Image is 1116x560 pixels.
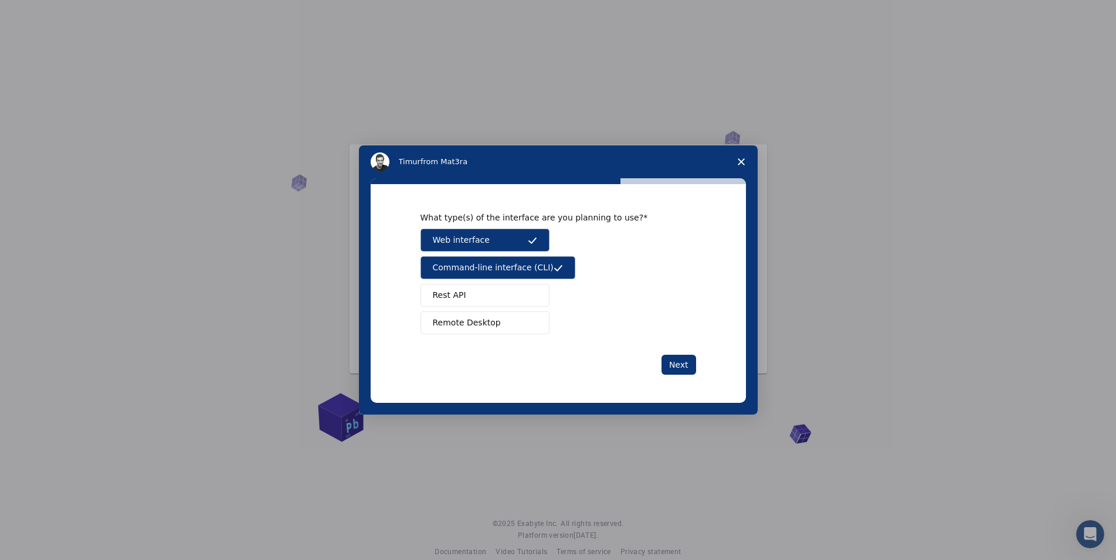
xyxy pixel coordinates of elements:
[420,212,679,223] div: What type(s) of the interface are you planning to use?
[371,152,389,171] img: Profile image for Timur
[23,8,66,19] span: Support
[433,234,490,246] span: Web interface
[433,317,501,329] span: Remote Desktop
[420,284,549,307] button: Rest API
[420,311,549,334] button: Remote Desktop
[433,262,554,274] span: Command-line interface (CLI)
[420,229,549,252] button: Web interface
[420,256,575,279] button: Command-line interface (CLI)
[433,289,466,301] span: Rest API
[399,157,420,166] span: Timur
[420,157,467,166] span: from Mat3ra
[725,145,758,178] span: Close survey
[662,355,696,375] button: Next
